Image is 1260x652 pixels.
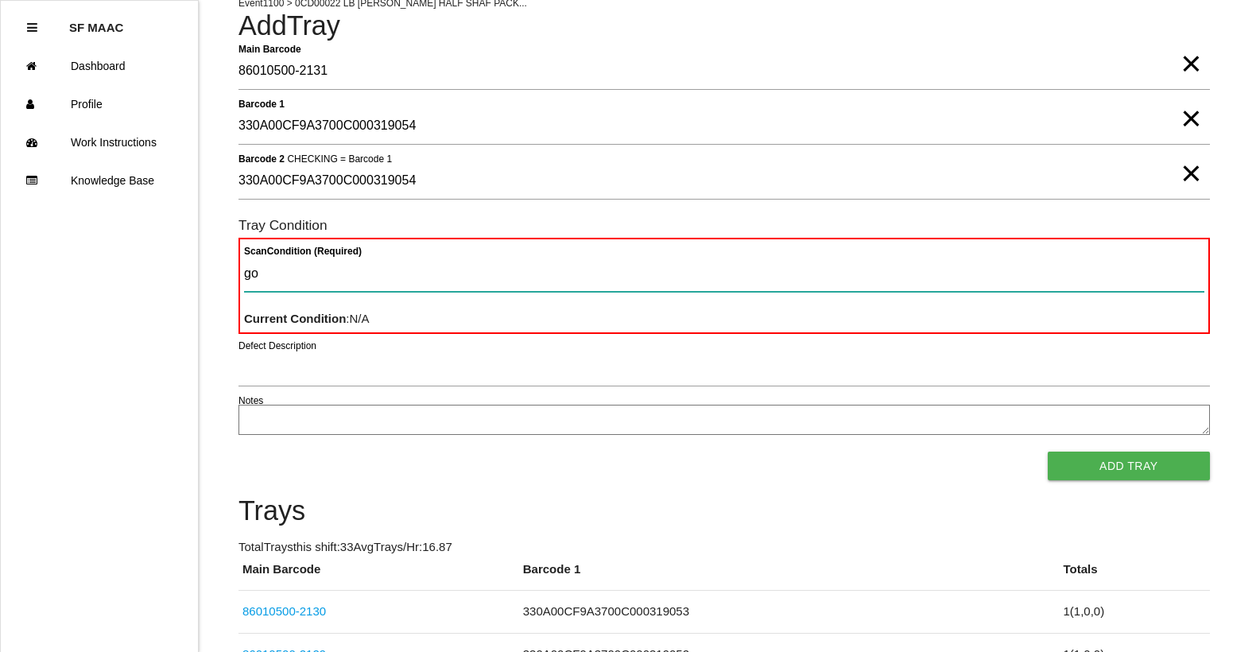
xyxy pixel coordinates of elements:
[1059,591,1209,634] td: 1 ( 1 , 0 , 0 )
[238,561,519,591] th: Main Barcode
[1059,561,1209,591] th: Totals
[69,9,123,34] p: SF MAAC
[1048,452,1210,480] button: Add Tray
[238,496,1210,526] h4: Trays
[238,538,1210,557] p: Total Trays this shift: 33 Avg Trays /Hr: 16.87
[1181,87,1201,118] span: Clear Input
[519,561,1060,591] th: Barcode 1
[238,153,285,164] b: Barcode 2
[519,591,1060,634] td: 330A00CF9A3700C000319053
[1,47,198,85] a: Dashboard
[1,85,198,123] a: Profile
[1181,32,1201,64] span: Clear Input
[244,312,346,325] b: Current Condition
[27,9,37,47] div: Close
[238,43,301,54] b: Main Barcode
[238,394,263,408] label: Notes
[238,339,316,353] label: Defect Description
[244,312,370,325] span: : N/A
[242,604,326,618] a: 86010500-2130
[1181,142,1201,173] span: Clear Input
[287,153,392,164] span: CHECKING = Barcode 1
[238,218,1210,233] h6: Tray Condition
[238,11,1210,41] h4: Add Tray
[1,123,198,161] a: Work Instructions
[244,246,362,257] b: Scan Condition (Required)
[238,98,285,109] b: Barcode 1
[238,53,1210,90] input: Required
[1,161,198,200] a: Knowledge Base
